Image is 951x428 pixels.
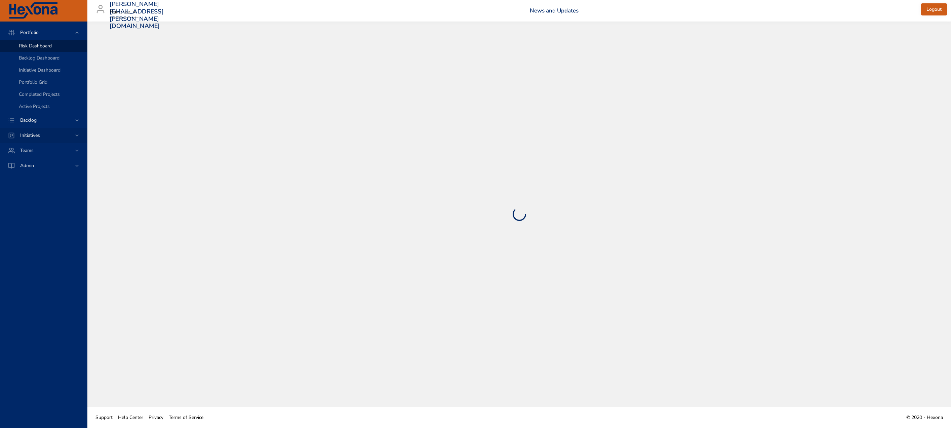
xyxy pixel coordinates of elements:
span: Logout [926,5,942,14]
span: Terms of Service [169,414,203,421]
span: Support [95,414,113,421]
span: © 2020 - Hexona [906,414,943,421]
span: Backlog Dashboard [19,55,60,61]
span: Completed Projects [19,91,60,98]
a: Terms of Service [166,410,206,425]
button: Logout [921,3,947,16]
a: Help Center [115,410,146,425]
h3: [PERSON_NAME][EMAIL_ADDRESS][PERSON_NAME][DOMAIN_NAME] [110,1,164,30]
span: Privacy [149,414,163,421]
span: Help Center [118,414,143,421]
span: Active Projects [19,103,50,110]
span: Admin [15,162,39,169]
a: Privacy [146,410,166,425]
span: Portfolio Grid [19,79,47,85]
img: Hexona [8,2,58,19]
a: Support [93,410,115,425]
span: Backlog [15,117,42,123]
span: Portfolio [15,29,44,36]
div: Raintree [110,7,138,17]
span: Initiatives [15,132,45,139]
span: Teams [15,147,39,154]
span: Risk Dashboard [19,43,52,49]
span: Initiative Dashboard [19,67,61,73]
a: News and Updates [530,7,579,14]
